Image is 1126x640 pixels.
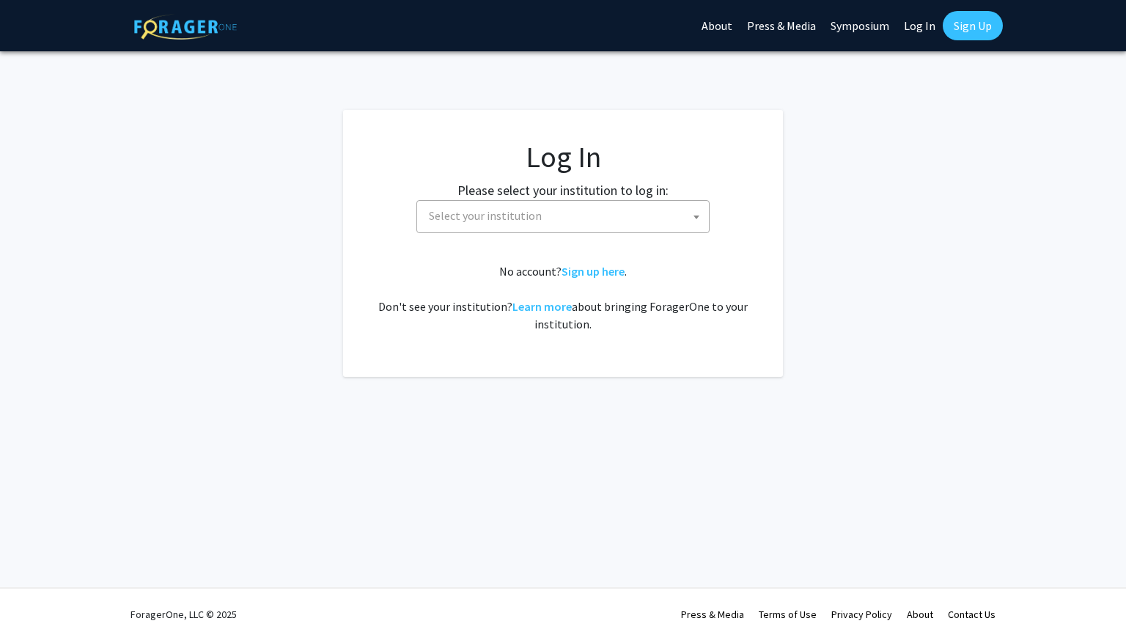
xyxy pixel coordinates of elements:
[831,608,892,621] a: Privacy Policy
[416,200,710,233] span: Select your institution
[134,14,237,40] img: ForagerOne Logo
[130,589,237,640] div: ForagerOne, LLC © 2025
[372,262,754,333] div: No account? . Don't see your institution? about bringing ForagerOne to your institution.
[907,608,933,621] a: About
[512,299,572,314] a: Learn more about bringing ForagerOne to your institution
[457,180,669,200] label: Please select your institution to log in:
[429,208,542,223] span: Select your institution
[948,608,996,621] a: Contact Us
[943,11,1003,40] a: Sign Up
[759,608,817,621] a: Terms of Use
[681,608,744,621] a: Press & Media
[423,201,709,231] span: Select your institution
[562,264,625,279] a: Sign up here
[372,139,754,174] h1: Log In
